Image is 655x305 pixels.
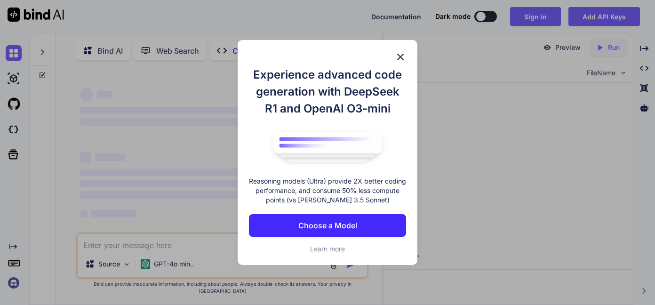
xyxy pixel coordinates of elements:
[249,177,407,205] p: Reasoning models (Ultra) provide 2X better coding performance, and consume 50% less compute point...
[310,245,345,253] span: Learn more
[266,127,389,167] img: bind logo
[298,220,357,231] p: Choose a Model
[249,66,407,117] h1: Experience advanced code generation with DeepSeek R1 and OpenAI O3-mini
[249,214,407,237] button: Choose a Model
[395,51,406,63] img: close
